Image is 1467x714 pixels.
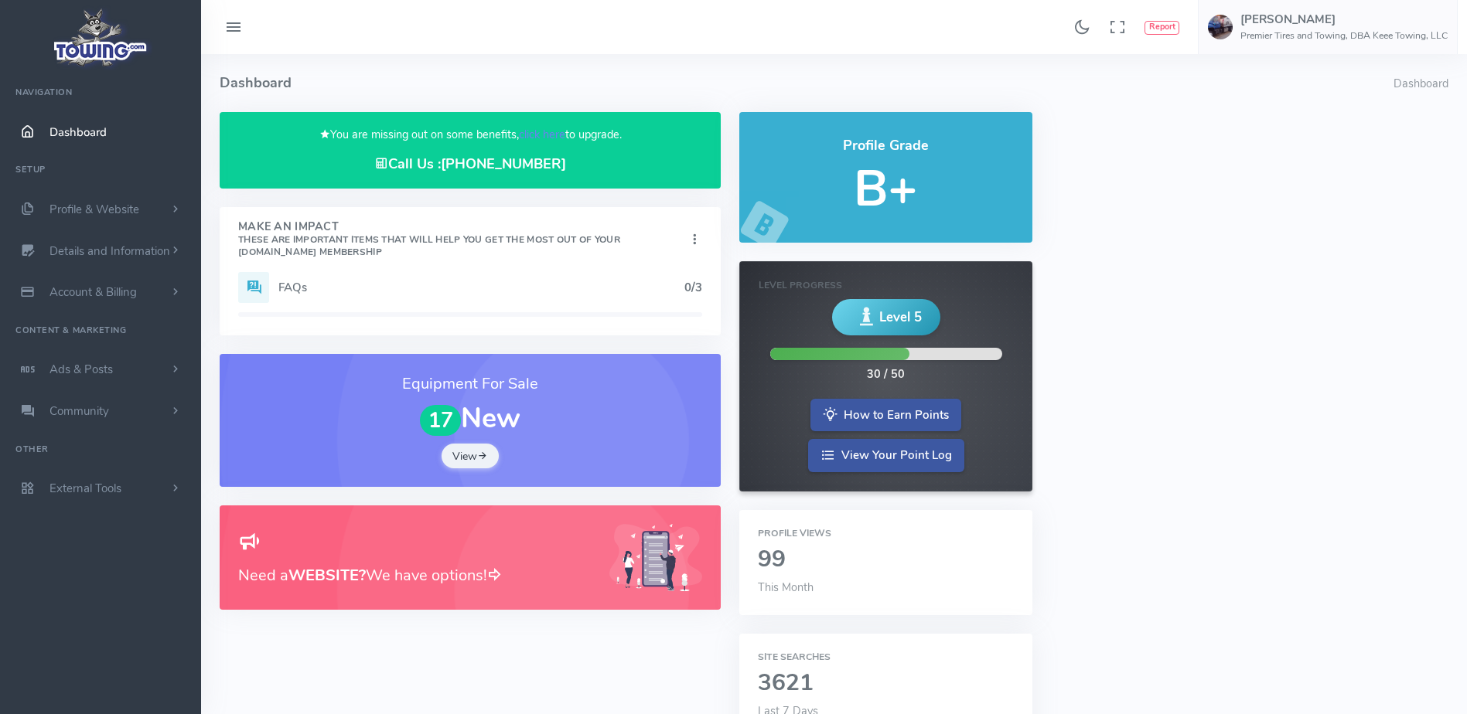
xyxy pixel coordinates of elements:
span: Ads & Posts [49,362,113,377]
a: View [442,444,499,468]
h4: Profile Grade [758,138,1014,154]
img: logo [49,5,153,70]
span: Details and Information [49,243,170,259]
h6: Site Searches [758,652,1014,662]
button: Report [1145,21,1179,35]
a: How to Earn Points [810,399,961,432]
span: Level 5 [879,308,922,327]
h4: Dashboard [220,54,1394,112]
h3: Equipment For Sale [238,372,702,396]
h4: Make An Impact [238,221,687,258]
span: Account & Billing [49,284,137,300]
h6: Premier Tires and Towing, DBA Keee Towing, LLC [1240,31,1448,41]
span: Profile & Website [49,202,139,217]
span: 17 [420,405,462,437]
a: View Your Point Log [808,439,964,472]
span: External Tools [49,481,121,496]
h6: Level Progress [759,280,1013,291]
h3: Need a We have options! [238,563,591,587]
span: This Month [758,580,814,595]
b: WEBSITE? [288,565,366,586]
h4: Call Us : [238,156,702,172]
li: Dashboard [1394,76,1448,93]
h5: 0/3 [684,281,702,294]
p: You are missing out on some benefits, to upgrade. [238,126,702,144]
h2: 3621 [758,671,1014,696]
img: user-image [1208,15,1233,39]
span: Dashboard [49,124,107,140]
h5: [PERSON_NAME] [1240,13,1448,25]
h2: 99 [758,547,1014,573]
h1: New [238,403,702,436]
span: Community [49,403,109,419]
img: Generic placeholder image [609,524,702,591]
h5: B+ [758,161,1014,216]
h5: FAQs [278,281,684,294]
div: 30 / 50 [867,366,905,383]
a: [PHONE_NUMBER] [441,155,566,173]
h6: Profile Views [758,529,1014,539]
a: click here [519,127,565,142]
small: These are important items that will help you get the most out of your [DOMAIN_NAME] Membership [238,233,620,258]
